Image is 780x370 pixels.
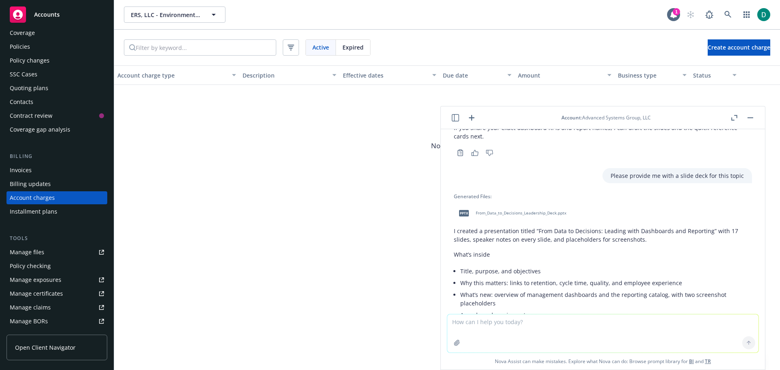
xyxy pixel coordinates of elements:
[10,54,50,67] div: Policy changes
[454,250,752,259] p: What’s inside
[6,123,107,136] a: Coverage gap analysis
[6,260,107,273] a: Policy checking
[131,11,201,19] span: ERS, LLC - Environmental Remediation Solutions
[515,65,615,85] button: Amount
[476,210,566,216] span: From_Data_to_Decisions_Leadership_Deck.pptx
[10,287,63,300] div: Manage certificates
[673,8,680,15] div: 1
[15,343,76,352] span: Open Client Navigator
[6,26,107,39] a: Coverage
[689,358,694,365] a: BI
[693,71,728,80] div: Status
[611,171,744,180] p: Please provide me with a slide deck for this topic
[618,71,678,80] div: Business type
[239,65,339,85] button: Description
[682,6,699,23] a: Start snowing
[6,3,107,26] a: Accounts
[708,39,770,56] button: Create account charge
[6,301,107,314] a: Manage claims
[10,301,51,314] div: Manage claims
[10,26,35,39] div: Coverage
[720,6,736,23] a: Search
[10,177,51,190] div: Billing updates
[10,109,52,122] div: Contract review
[6,82,107,95] a: Quoting plans
[6,109,107,122] a: Contract review
[136,40,276,55] input: Filter by keyword...
[10,68,37,81] div: SSC Cases
[6,54,107,67] a: Policy changes
[518,71,602,80] div: Amount
[10,260,51,273] div: Policy checking
[10,315,48,328] div: Manage BORs
[6,191,107,204] a: Account charges
[10,205,57,218] div: Installment plans
[440,65,515,85] button: Due date
[6,205,107,218] a: Installment plans
[342,43,364,52] span: Expired
[243,71,327,80] div: Description
[705,358,711,365] a: TR
[454,123,752,141] p: If you share your exact dashboard KPIs and report names, I can draft the slides and the quick-ref...
[454,227,752,244] p: I created a presentation titled “From Data to Decisions: Leading with Dashboards and Reporting” w...
[343,71,427,80] div: Effective dates
[561,114,651,121] div: : Advanced Systems Group, LLC
[443,71,503,80] div: Due date
[34,11,60,18] span: Accounts
[708,43,770,51] span: Create account charge
[10,246,44,259] div: Manage files
[10,40,30,53] div: Policies
[6,273,107,286] a: Manage exposures
[459,210,469,216] span: pptx
[312,43,329,52] span: Active
[460,309,752,321] li: Agenda and session outcomes
[10,273,61,286] div: Manage exposures
[6,315,107,328] a: Manage BORs
[6,287,107,300] a: Manage certificates
[6,95,107,108] a: Contacts
[460,265,752,277] li: Title, purpose, and objectives
[114,65,239,85] button: Account charge type
[483,147,496,158] button: Thumbs down
[10,95,33,108] div: Contacts
[457,149,464,156] svg: Copy to clipboard
[10,164,32,177] div: Invoices
[117,71,227,80] div: Account charge type
[739,6,755,23] a: Switch app
[6,152,107,160] div: Billing
[6,164,107,177] a: Invoices
[6,68,107,81] a: SSC Cases
[460,277,752,289] li: Why this matters: links to retention, cycle time, quality, and employee experience
[6,40,107,53] a: Policies
[561,114,581,121] span: Account
[6,234,107,242] div: Tools
[454,203,568,223] div: pptxFrom_Data_to_Decisions_Leadership_Deck.pptx
[340,65,440,85] button: Effective dates
[6,246,107,259] a: Manage files
[10,191,55,204] div: Account charges
[129,44,136,51] svg: Search
[757,8,770,21] img: photo
[124,6,225,23] button: ERS, LLC - Environmental Remediation Solutions
[10,123,70,136] div: Coverage gap analysis
[690,65,740,85] button: Status
[6,177,107,190] a: Billing updates
[444,353,762,370] span: Nova Assist can make mistakes. Explore what Nova can do: Browse prompt library for and
[701,6,717,23] a: Report a Bug
[114,85,780,207] span: No results
[454,193,752,200] div: Generated Files:
[10,82,48,95] div: Quoting plans
[460,289,752,309] li: What’s new: overview of management dashboards and the reporting catalog, with two screenshot plac...
[615,65,690,85] button: Business type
